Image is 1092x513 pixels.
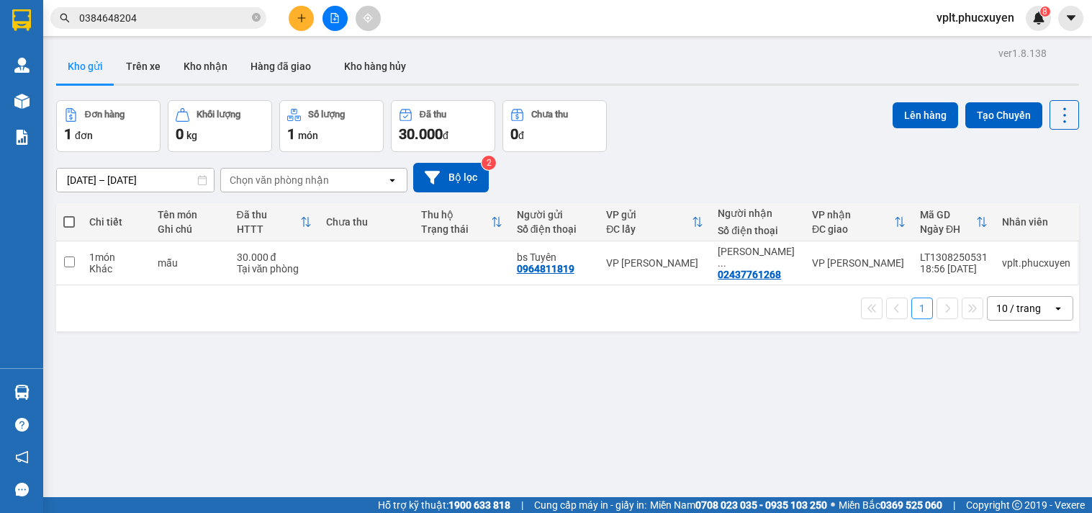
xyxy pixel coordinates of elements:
[421,209,490,220] div: Thu hộ
[64,125,72,143] span: 1
[237,263,312,275] div: Tại văn phòng
[237,223,301,235] div: HTTT
[718,269,781,280] div: 02437761268
[953,497,955,513] span: |
[387,174,398,186] svg: open
[839,497,942,513] span: Miền Bắc
[287,125,295,143] span: 1
[114,49,172,84] button: Trên xe
[606,223,692,235] div: ĐC lấy
[893,102,958,128] button: Lên hàng
[85,110,125,120] div: Đơn hàng
[925,9,1026,27] span: vplt.phucxuyen
[12,9,31,31] img: logo-vxr
[298,130,318,141] span: món
[482,156,496,170] sup: 2
[920,251,988,263] div: LT1308250531
[399,125,443,143] span: 30.000
[812,209,894,220] div: VP nhận
[521,497,523,513] span: |
[308,110,345,120] div: Số lượng
[326,216,407,228] div: Chưa thu
[1002,257,1070,269] div: vplt.phucxuyen
[158,209,222,220] div: Tên món
[510,125,518,143] span: 0
[996,301,1041,316] div: 10 / trang
[805,203,913,241] th: Toggle SortBy
[531,110,568,120] div: Chưa thu
[75,130,93,141] span: đơn
[420,110,446,120] div: Đã thu
[517,223,592,235] div: Số điện thoại
[89,251,143,263] div: 1 món
[237,209,301,220] div: Đã thu
[14,94,30,109] img: warehouse-icon
[517,209,592,220] div: Người gửi
[606,257,703,269] div: VP [PERSON_NAME]
[965,102,1042,128] button: Tạo Chuyến
[14,58,30,73] img: warehouse-icon
[1065,12,1078,24] span: caret-down
[1002,216,1070,228] div: Nhân viên
[913,203,995,241] th: Toggle SortBy
[1012,500,1022,510] span: copyright
[89,216,143,228] div: Chi tiết
[414,203,509,241] th: Toggle SortBy
[812,223,894,235] div: ĐC giao
[176,125,184,143] span: 0
[421,223,490,235] div: Trạng thái
[718,257,726,269] span: ...
[831,502,835,508] span: ⚪️
[158,257,222,269] div: mẫu
[1052,303,1064,314] svg: open
[518,130,524,141] span: đ
[14,130,30,145] img: solution-icon
[650,497,827,513] span: Miền Nam
[158,223,222,235] div: Ghi chú
[391,100,495,152] button: Đã thu30.000đ
[252,13,261,22] span: close-circle
[998,45,1047,61] div: ver 1.8.138
[1040,6,1050,17] sup: 8
[356,6,381,31] button: aim
[297,13,307,23] span: plus
[230,173,329,187] div: Chọn văn phòng nhận
[413,163,489,192] button: Bộ lọc
[57,169,214,192] input: Select a date range.
[718,208,798,219] div: Người nhận
[322,6,348,31] button: file-add
[168,100,272,152] button: Khối lượng0kg
[330,13,340,23] span: file-add
[606,209,692,220] div: VP gửi
[718,225,798,236] div: Số điện thoại
[812,257,906,269] div: VP [PERSON_NAME]
[534,497,646,513] span: Cung cấp máy in - giấy in:
[279,100,384,152] button: Số lượng1món
[344,61,406,72] span: Kho hàng hủy
[378,497,510,513] span: Hỗ trợ kỹ thuật:
[79,10,249,26] input: Tìm tên, số ĐT hoặc mã đơn
[186,130,197,141] span: kg
[517,251,592,263] div: bs Tuyên
[15,450,29,464] span: notification
[56,100,161,152] button: Đơn hàng1đơn
[289,6,314,31] button: plus
[448,499,510,511] strong: 1900 633 818
[172,49,239,84] button: Kho nhận
[1058,6,1083,31] button: caret-down
[517,263,574,275] div: 0964811819
[230,203,320,241] th: Toggle SortBy
[252,12,261,25] span: close-circle
[718,246,798,269] div: Lad Vũ Gia/0968166300
[880,499,942,511] strong: 0369 525 060
[15,483,29,496] span: message
[239,49,322,84] button: Hàng đã giao
[1042,6,1047,17] span: 8
[237,251,312,263] div: 30.000 đ
[60,13,70,23] span: search
[15,418,29,432] span: question-circle
[920,263,988,275] div: 18:56 [DATE]
[695,499,827,511] strong: 0708 023 035 - 0935 103 250
[920,223,976,235] div: Ngày ĐH
[363,13,373,23] span: aim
